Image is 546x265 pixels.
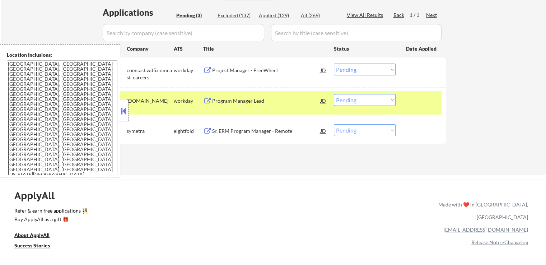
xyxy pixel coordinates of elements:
div: Sr. ERM Program Manager - Remote [212,127,321,135]
div: Title [203,45,327,52]
div: Project Manager - FreeWheel [212,67,321,74]
a: Release Notes/Changelog [471,239,528,245]
a: Refer & earn free applications 👯‍♀️ [14,208,288,216]
div: Status [334,42,396,55]
div: Made with ❤️ in [GEOGRAPHIC_DATA], [GEOGRAPHIC_DATA] [435,198,528,223]
a: About ApplyAll [14,232,60,241]
div: eightfold [174,127,203,135]
div: All (269) [301,12,337,19]
div: JD [320,64,327,76]
div: Applied (129) [259,12,295,19]
div: ApplyAll [14,190,63,202]
div: Location Inclusions: [7,51,117,59]
div: workday [174,67,203,74]
div: JD [320,94,327,107]
div: workday [174,97,203,104]
div: Excluded (137) [218,12,253,19]
u: About ApplyAll [14,232,50,238]
div: JD [320,124,327,137]
div: 1 / 1 [410,11,426,19]
a: Success Stories [14,242,60,251]
div: symetra [127,127,174,135]
input: Search by title (case sensitive) [271,24,442,41]
a: Buy ApplyAll as a gift 🎁 [14,216,86,225]
input: Search by company (case sensitive) [103,24,264,41]
div: Next [426,11,438,19]
div: Buy ApplyAll as a gift 🎁 [14,217,86,222]
a: [EMAIL_ADDRESS][DOMAIN_NAME] [444,227,528,233]
div: ATS [174,45,203,52]
u: Success Stories [14,242,50,248]
div: Company [127,45,174,52]
div: [DOMAIN_NAME] [127,97,174,104]
div: comcast.wd5.comcast_careers [127,67,174,81]
div: View All Results [347,11,385,19]
div: Pending (3) [176,12,212,19]
div: Applications [103,8,174,17]
div: Back [393,11,405,19]
div: Program Manager Lead [212,97,321,104]
div: Date Applied [406,45,438,52]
